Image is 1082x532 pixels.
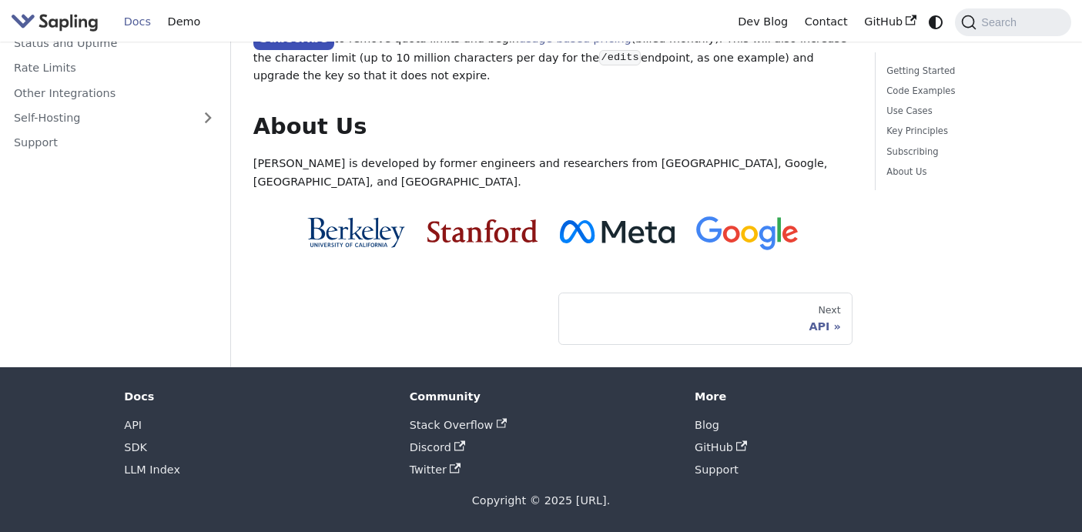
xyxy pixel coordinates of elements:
[5,82,223,104] a: Other Integrations
[886,64,1054,79] a: Getting Started
[11,11,99,33] img: Sapling.ai
[796,10,856,34] a: Contact
[307,217,405,248] img: Cal
[886,104,1054,119] a: Use Cases
[124,419,142,431] a: API
[410,441,465,453] a: Discord
[5,132,223,154] a: Support
[124,492,957,510] div: Copyright © 2025 [URL].
[695,419,719,431] a: Blog
[571,320,841,333] div: API
[253,293,853,345] nav: Docs pages
[427,219,538,243] img: Stanford
[11,11,104,33] a: Sapling.aiSapling.ai
[955,8,1070,36] button: Search (Command+K)
[410,419,507,431] a: Stack Overflow
[124,390,387,403] div: Docs
[729,10,796,34] a: Dev Blog
[410,463,461,476] a: Twitter
[410,390,673,403] div: Community
[253,155,853,192] p: [PERSON_NAME] is developed by former engineers and researchers from [GEOGRAPHIC_DATA], Google, [G...
[5,57,223,79] a: Rate Limits
[124,463,180,476] a: LLM Index
[253,113,853,141] h2: About Us
[124,441,147,453] a: SDK
[5,32,223,54] a: Status and Uptime
[886,165,1054,179] a: About Us
[976,16,1026,28] span: Search
[856,10,924,34] a: GitHub
[886,124,1054,139] a: Key Principles
[695,390,958,403] div: More
[558,293,853,345] a: NextAPI
[695,441,747,453] a: GitHub
[925,11,947,33] button: Switch between dark and light mode (currently system mode)
[599,50,641,65] code: /edits
[695,463,739,476] a: Support
[5,106,223,129] a: Self-Hosting
[159,10,209,34] a: Demo
[571,304,841,316] div: Next
[253,28,853,85] p: to remove quota limits and begin (billed monthly). This will also increase the character limit (u...
[116,10,159,34] a: Docs
[886,84,1054,99] a: Code Examples
[560,220,675,243] img: Meta
[886,145,1054,159] a: Subscribing
[696,216,799,251] img: Google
